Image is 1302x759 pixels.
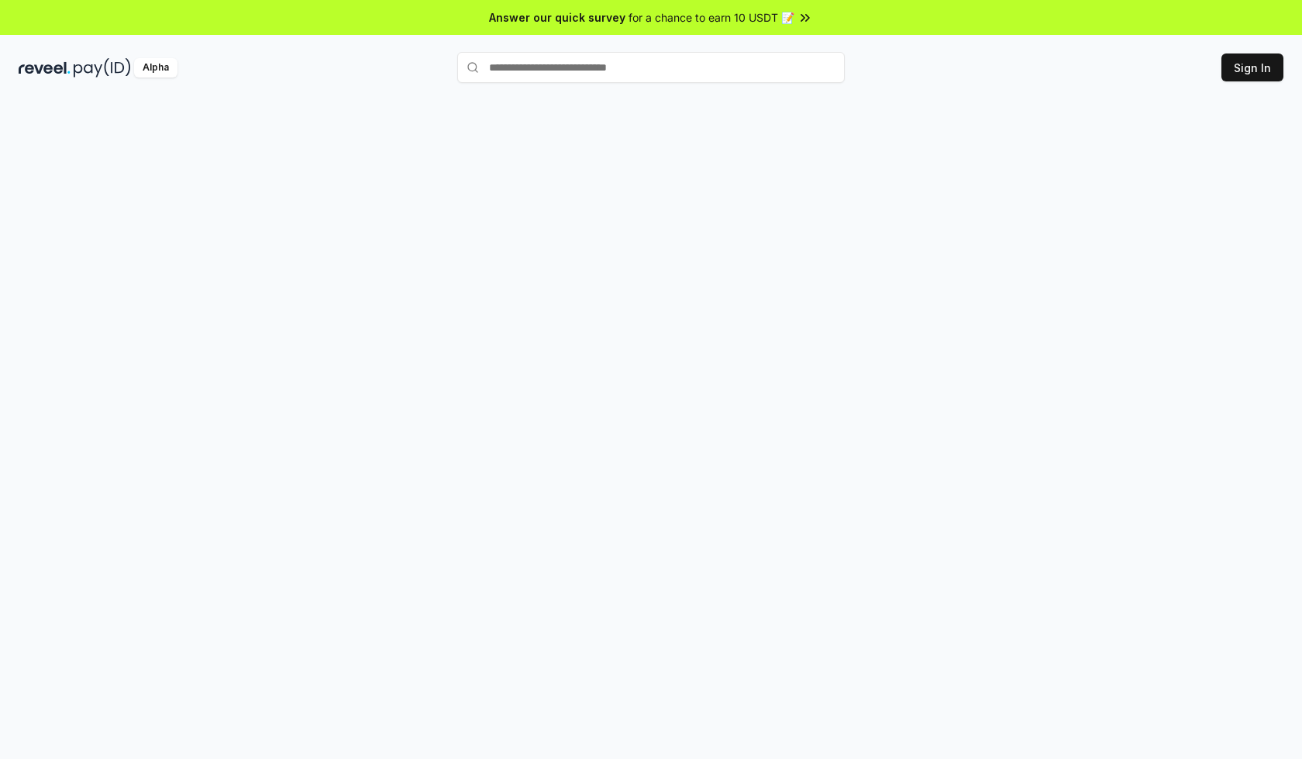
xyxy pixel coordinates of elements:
[629,9,794,26] span: for a chance to earn 10 USDT 📝
[489,9,625,26] span: Answer our quick survey
[19,58,71,78] img: reveel_dark
[134,58,177,78] div: Alpha
[74,58,131,78] img: pay_id
[1221,53,1283,81] button: Sign In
